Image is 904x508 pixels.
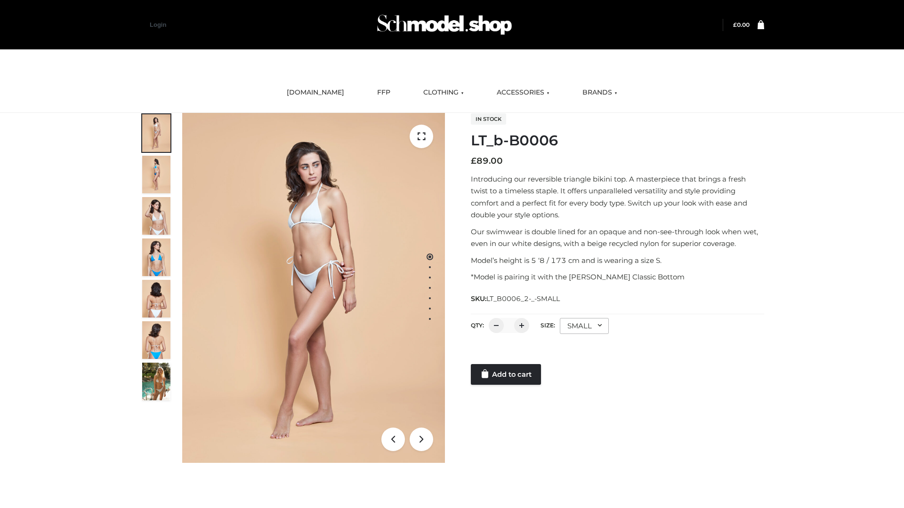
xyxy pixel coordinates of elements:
[560,318,609,334] div: SMALL
[182,113,445,463] img: ArielClassicBikiniTop_CloudNine_AzureSky_OW114ECO_1
[150,21,166,28] a: Login
[142,280,170,317] img: ArielClassicBikiniTop_CloudNine_AzureSky_OW114ECO_7-scaled.jpg
[733,21,750,28] a: £0.00
[471,271,764,283] p: *Model is pairing it with the [PERSON_NAME] Classic Bottom
[486,294,560,303] span: LT_B0006_2-_-SMALL
[471,254,764,267] p: Model’s height is 5 ‘8 / 173 cm and is wearing a size S.
[142,238,170,276] img: ArielClassicBikiniTop_CloudNine_AzureSky_OW114ECO_4-scaled.jpg
[374,6,515,43] img: Schmodel Admin 964
[142,197,170,235] img: ArielClassicBikiniTop_CloudNine_AzureSky_OW114ECO_3-scaled.jpg
[471,113,506,125] span: In stock
[471,364,541,385] a: Add to cart
[471,132,764,149] h1: LT_b-B0006
[142,114,170,152] img: ArielClassicBikiniTop_CloudNine_AzureSky_OW114ECO_1-scaled.jpg
[370,82,397,103] a: FFP
[142,363,170,400] img: Arieltop_CloudNine_AzureSky2.jpg
[471,322,484,329] label: QTY:
[733,21,750,28] bdi: 0.00
[471,293,561,304] span: SKU:
[471,156,503,166] bdi: 89.00
[280,82,351,103] a: [DOMAIN_NAME]
[471,173,764,221] p: Introducing our reversible triangle bikini top. A masterpiece that brings a fresh twist to a time...
[471,226,764,250] p: Our swimwear is double lined for an opaque and non-see-through look when wet, even in our white d...
[490,82,557,103] a: ACCESSORIES
[142,321,170,359] img: ArielClassicBikiniTop_CloudNine_AzureSky_OW114ECO_8-scaled.jpg
[541,322,555,329] label: Size:
[416,82,471,103] a: CLOTHING
[575,82,624,103] a: BRANDS
[471,156,476,166] span: £
[733,21,737,28] span: £
[142,156,170,193] img: ArielClassicBikiniTop_CloudNine_AzureSky_OW114ECO_2-scaled.jpg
